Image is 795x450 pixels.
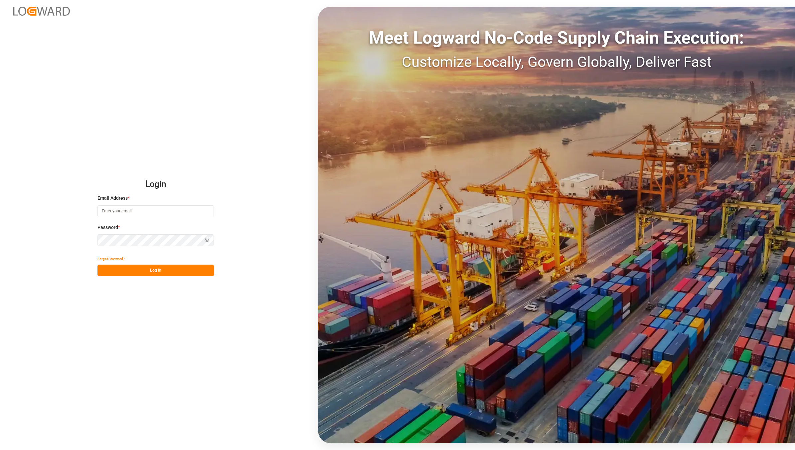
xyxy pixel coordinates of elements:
[97,265,214,276] button: Log In
[13,7,70,16] img: Logward_new_orange.png
[97,174,214,195] h2: Login
[97,205,214,217] input: Enter your email
[318,25,795,51] div: Meet Logward No-Code Supply Chain Execution:
[318,51,795,73] div: Customize Locally, Govern Globally, Deliver Fast
[97,224,118,231] span: Password
[97,195,128,202] span: Email Address
[97,253,125,265] button: Forgot Password?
